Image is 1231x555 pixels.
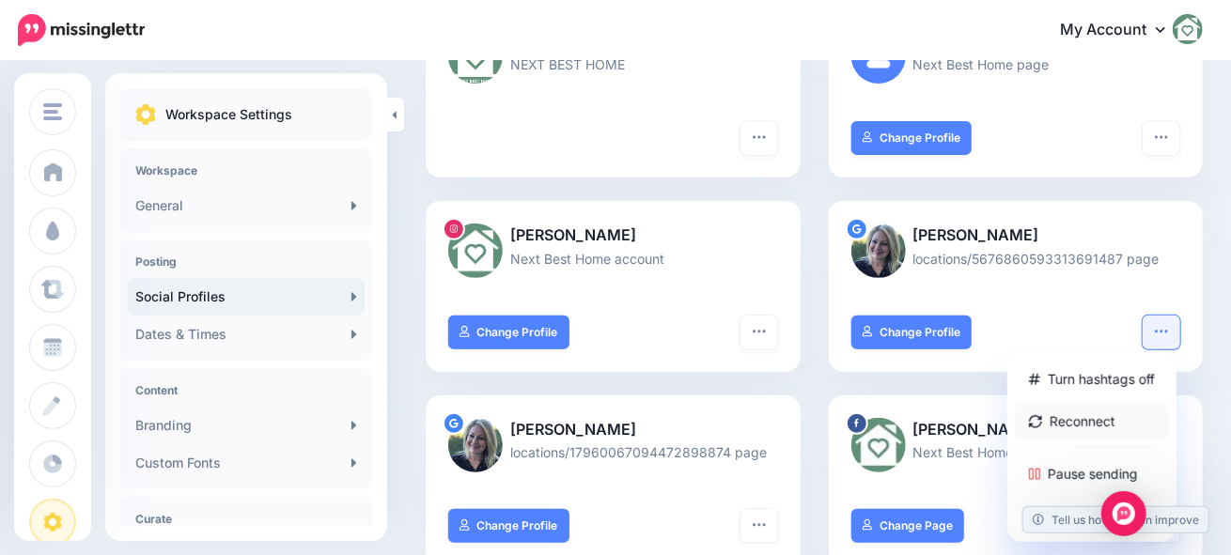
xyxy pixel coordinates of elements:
[851,54,1181,75] p: Next Best Home page
[851,224,1181,248] p: [PERSON_NAME]
[851,441,1181,463] p: Next Best Home page
[448,509,569,543] a: Change Profile
[448,248,778,270] p: Next Best Home account
[1041,8,1203,54] a: My Account
[448,54,778,75] p: NEXT BEST HOME
[851,418,906,472] img: 243588416_117263277366851_5319957529775004127_n-bsa138245.jpg
[851,121,973,155] a: Change Profile
[1015,498,1169,534] a: Delete Profile
[135,104,156,125] img: settings.png
[448,418,778,442] p: [PERSON_NAME]
[851,316,973,349] a: Change Profile
[135,383,357,397] h4: Content
[1015,403,1169,439] a: Reconnect
[448,316,569,349] a: Change Profile
[43,103,62,120] img: menu.png
[851,248,1181,270] p: locations/5676860593313691487 page
[135,163,357,177] h4: Workspace
[448,224,503,278] img: 298961823_3197175070596899_8131424433096050949_n-bsa138247.jpg
[1015,455,1169,492] a: Pause sending
[448,441,778,463] p: locations/17960067094472898874 page
[1101,491,1146,536] div: Open Intercom Messenger
[1015,361,1169,397] a: Turn hashtags off
[851,224,906,278] img: ACg8ocK0znDfq537qHVs7dE0xFGdxHeBVQc4nBop5uim4OOhvcss96-c-79886.png
[18,14,145,46] img: Missinglettr
[128,187,365,224] a: General
[448,418,503,472] img: ACg8ocK0znDfq537qHVs7dE0xFGdxHeBVQc4nBop5uim4OOhvcss96-c-79886.png
[128,278,365,316] a: Social Profiles
[1023,507,1208,532] a: Tell us how we can improve
[128,407,365,444] a: Branding
[135,254,357,269] h4: Posting
[128,444,365,482] a: Custom Fonts
[128,316,365,353] a: Dates & Times
[165,103,292,126] p: Workspace Settings
[851,509,965,543] a: Change Page
[135,512,357,526] h4: Curate
[448,224,778,248] p: [PERSON_NAME]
